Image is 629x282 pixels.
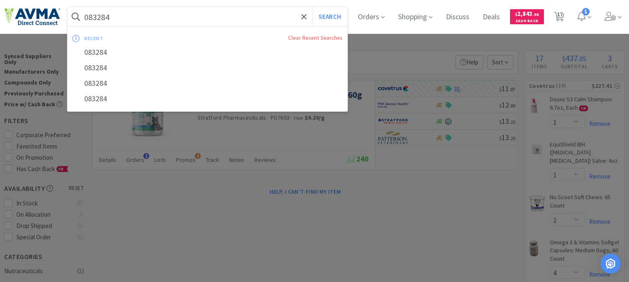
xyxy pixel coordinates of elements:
span: . 98 [533,12,539,17]
div: 083284 [67,45,347,60]
div: 083284 [67,60,347,76]
a: $2,843.98Cash Back [510,5,544,28]
input: Search by item, sku, manufacturer, ingredient, size... [67,7,347,26]
a: Clear Recent Searches [288,34,342,41]
a: 17 [551,14,568,22]
img: e4e33dab9f054f5782a47901c742baa9_102.png [4,8,60,26]
div: recent [84,32,195,45]
button: Search [312,7,347,26]
span: Cash Back [515,19,539,24]
a: Deals [479,13,503,21]
span: 1 [582,8,590,15]
a: Discuss [443,13,473,21]
span: $ [515,12,517,17]
div: 083284 [67,91,347,107]
span: 2,843 [515,10,539,18]
div: Open Intercom Messenger [601,254,621,274]
div: 083284 [67,76,347,91]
